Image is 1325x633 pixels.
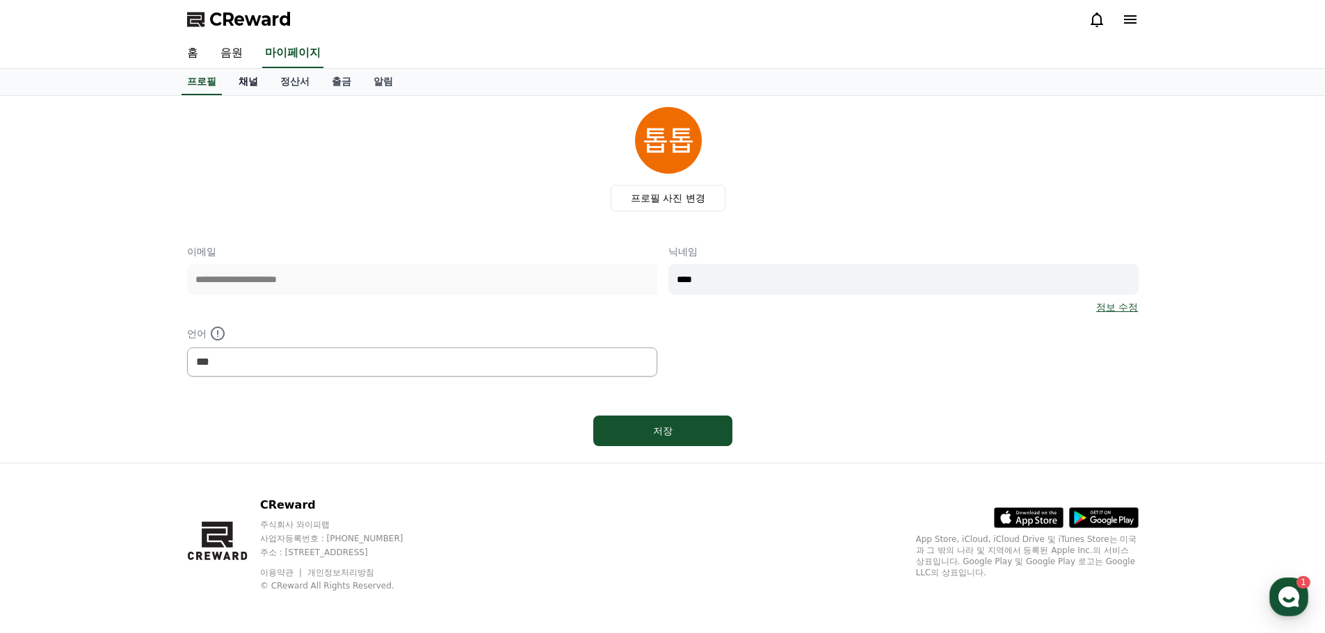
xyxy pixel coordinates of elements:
[176,39,209,68] a: 홈
[262,39,323,68] a: 마이페이지
[141,440,146,451] span: 1
[127,462,144,473] span: 대화
[611,185,725,211] label: 프로필 사진 변경
[1096,300,1138,314] a: 정보 수정
[92,441,179,475] a: 1대화
[260,533,430,544] p: 사업자등록번호 : [PHONE_NUMBER]
[307,568,374,577] a: 개인정보처리방침
[260,547,430,558] p: 주소 : [STREET_ADDRESS]
[227,69,269,95] a: 채널
[362,69,404,95] a: 알림
[269,69,321,95] a: 정산서
[187,245,657,258] p: 이메일
[635,107,702,174] img: profile_image
[260,519,430,530] p: 주식회사 와이피랩
[187,325,657,342] p: 언어
[668,245,1139,258] p: 닉네임
[215,461,232,472] span: 설정
[260,497,430,513] p: CReward
[260,568,304,577] a: 이용약관
[187,8,291,31] a: CReward
[209,8,291,31] span: CReward
[621,424,705,438] div: 저장
[4,441,92,475] a: 홈
[260,580,430,591] p: © CReward All Rights Reserved.
[44,461,52,472] span: 홈
[916,534,1139,578] p: App Store, iCloud, iCloud Drive 및 iTunes Store는 미국과 그 밖의 나라 및 지역에서 등록된 Apple Inc.의 서비스 상표입니다. Goo...
[593,416,732,446] button: 저장
[321,69,362,95] a: 출금
[182,69,222,95] a: 프로필
[209,39,254,68] a: 음원
[179,441,267,475] a: 설정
